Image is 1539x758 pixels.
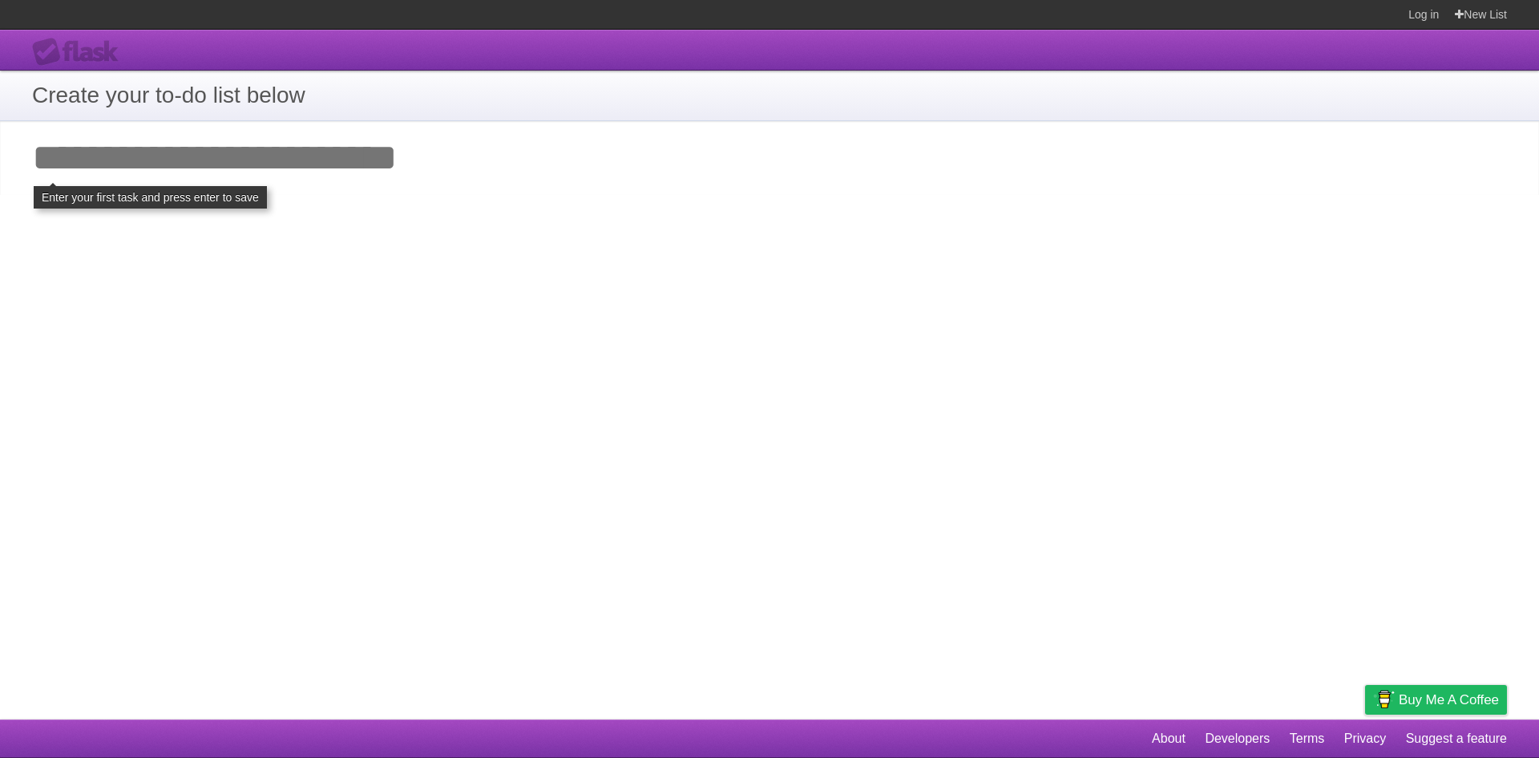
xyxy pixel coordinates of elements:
[32,79,1507,112] h1: Create your to-do list below
[1373,686,1395,713] img: Buy me a coffee
[1152,724,1186,754] a: About
[1344,724,1386,754] a: Privacy
[1205,724,1270,754] a: Developers
[1399,686,1499,714] span: Buy me a coffee
[1290,724,1325,754] a: Terms
[1406,724,1507,754] a: Suggest a feature
[32,38,128,67] div: Flask
[1365,685,1507,715] a: Buy me a coffee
